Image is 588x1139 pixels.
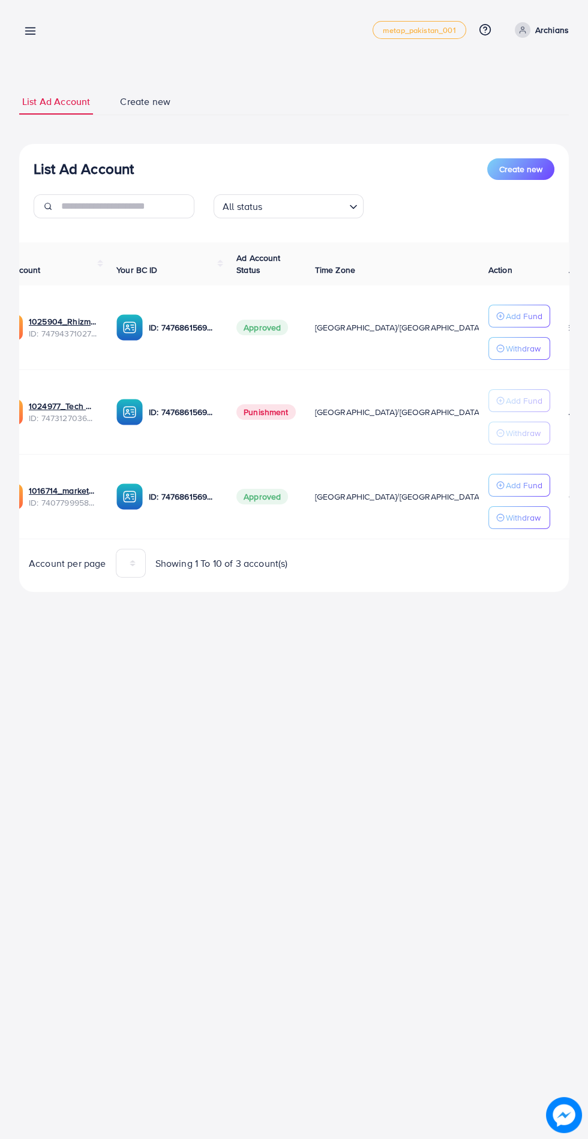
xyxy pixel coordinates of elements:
p: Withdraw [506,510,541,525]
div: Search for option [214,194,364,218]
div: <span class='underline'>1024977_Tech Wave_1739972983986</span></br>7473127036257615873 [29,400,97,425]
a: 1016714_marketbay_1724762849692 [29,485,97,497]
img: ic-ba-acc.ded83a64.svg [116,314,143,341]
img: ic-ba-acc.ded83a64.svg [116,483,143,510]
span: All status [220,198,265,215]
p: ID: 7476861569385742352 [149,320,217,335]
button: Add Fund [488,305,550,327]
button: Withdraw [488,422,550,444]
span: ID: 7479437102770323473 [29,327,97,339]
button: Add Fund [488,389,550,412]
input: Search for option [266,196,344,215]
p: Add Fund [506,478,542,492]
p: Withdraw [506,341,541,356]
button: Add Fund [488,474,550,497]
span: Approved [236,489,288,504]
img: image [546,1097,582,1133]
span: Showing 1 To 10 of 3 account(s) [155,557,288,570]
span: ID: 7473127036257615873 [29,412,97,424]
span: Punishment [236,404,296,420]
h3: List Ad Account [34,160,134,178]
span: [GEOGRAPHIC_DATA]/[GEOGRAPHIC_DATA] [315,406,482,418]
span: Approved [236,320,288,335]
span: [GEOGRAPHIC_DATA]/[GEOGRAPHIC_DATA] [315,491,482,503]
span: List Ad Account [22,95,90,109]
span: [GEOGRAPHIC_DATA]/[GEOGRAPHIC_DATA] [315,321,482,333]
span: Create new [120,95,170,109]
a: 1025904_Rhizmall Archbeat_1741442161001 [29,315,97,327]
p: ID: 7476861569385742352 [149,405,217,419]
span: metap_pakistan_001 [383,26,456,34]
p: ID: 7476861569385742352 [149,489,217,504]
span: Action [488,264,512,276]
p: Add Fund [506,309,542,323]
span: Ad Account Status [236,252,281,276]
p: Archians [535,23,569,37]
button: Withdraw [488,337,550,360]
span: Your BC ID [116,264,158,276]
p: Withdraw [506,426,541,440]
span: ID: 7407799958096789521 [29,497,97,509]
button: Create new [487,158,554,180]
button: Withdraw [488,506,550,529]
a: Archians [510,22,569,38]
span: Account per page [29,557,106,570]
img: ic-ba-acc.ded83a64.svg [116,399,143,425]
a: 1024977_Tech Wave_1739972983986 [29,400,97,412]
span: Time Zone [315,264,355,276]
a: metap_pakistan_001 [373,21,466,39]
p: Add Fund [506,393,542,408]
span: Create new [499,163,542,175]
div: <span class='underline'>1016714_marketbay_1724762849692</span></br>7407799958096789521 [29,485,97,509]
div: <span class='underline'>1025904_Rhizmall Archbeat_1741442161001</span></br>7479437102770323473 [29,315,97,340]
